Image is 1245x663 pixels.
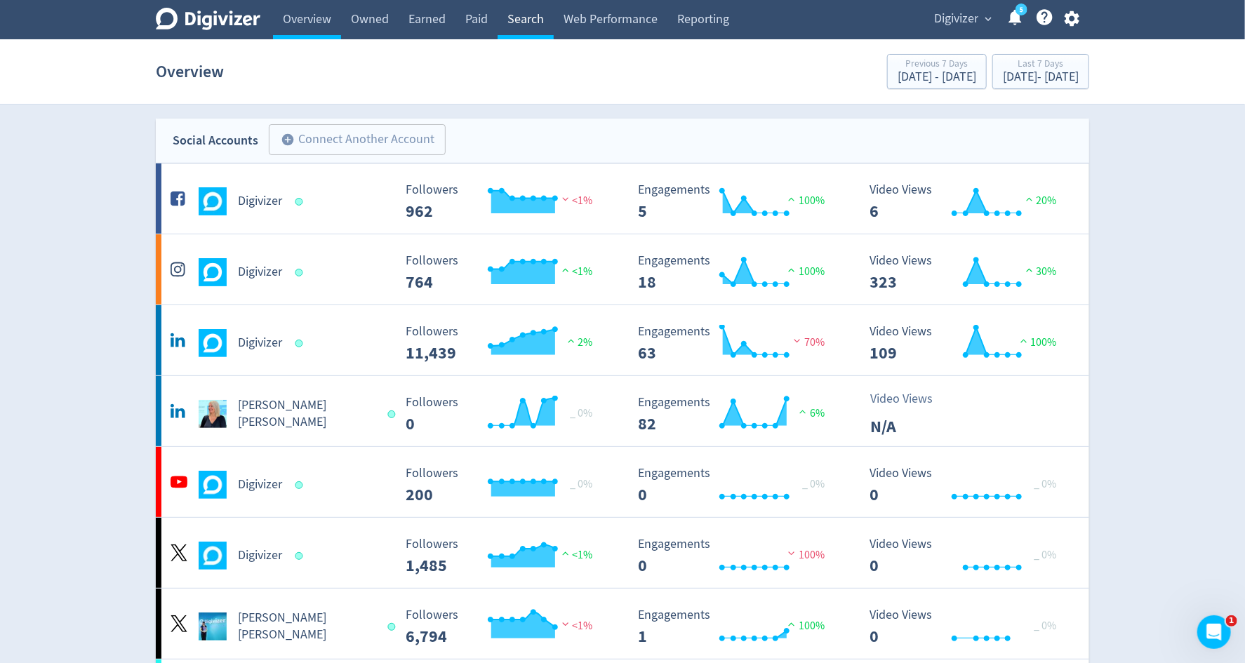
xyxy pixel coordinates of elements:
svg: Followers --- [399,325,610,362]
a: Connect Another Account [258,126,446,155]
h5: [PERSON_NAME] [PERSON_NAME] [238,397,375,431]
svg: Video Views 323 [863,254,1074,291]
svg: Video Views 0 [863,608,1074,645]
a: Digivizer undefinedDigivizer Followers --- Followers 11,439 2% Engagements 63 Engagements 63 70% ... [156,305,1089,375]
span: <1% [559,619,593,633]
span: 30% [1023,264,1057,279]
span: _ 0% [571,406,593,420]
img: Digivizer undefined [199,329,227,357]
span: add_circle [281,133,295,147]
img: positive-performance.svg [1023,264,1037,275]
h5: Digivizer [238,335,282,351]
svg: Followers --- [399,396,610,433]
svg: Engagements 0 [631,537,841,575]
img: Digivizer undefined [199,258,227,286]
span: _ 0% [1034,548,1057,562]
a: 5 [1016,4,1027,15]
img: negative-performance.svg [790,335,804,346]
a: Digivizer undefinedDigivizer Followers --- Followers 1,485 <1% Engagements 0 Engagements 0 100% V... [156,518,1089,588]
img: negative-performance.svg [785,548,799,558]
img: Digivizer undefined [199,542,227,570]
span: _ 0% [802,477,825,491]
span: Data last synced: 23 Sep 2025, 2:01am (AEST) [295,198,307,206]
span: Data last synced: 23 Sep 2025, 2:01am (AEST) [295,269,307,276]
svg: Video Views 0 [863,537,1074,575]
span: 20% [1023,194,1057,208]
svg: Engagements 18 [631,254,841,291]
img: positive-performance.svg [785,619,799,629]
a: Emma Lo Russo undefined[PERSON_NAME] [PERSON_NAME] Followers --- Followers 6,794 <1% Engagements ... [156,589,1089,659]
button: Last 7 Days[DATE]- [DATE] [992,54,1089,89]
svg: Followers --- [399,608,610,645]
span: 70% [790,335,825,349]
img: positive-performance.svg [559,548,573,558]
img: positive-performance.svg [1017,335,1031,346]
span: expand_more [982,13,994,25]
button: Previous 7 Days[DATE] - [DATE] [887,54,987,89]
span: 100% [785,548,825,562]
h1: Overview [156,49,224,94]
svg: Video Views 109 [863,325,1074,362]
p: N/A [870,414,951,439]
span: Data last synced: 22 Sep 2025, 8:01pm (AEST) [295,552,307,560]
h5: Digivizer [238,476,282,493]
button: Connect Another Account [269,124,446,155]
span: <1% [559,264,593,279]
a: Digivizer undefinedDigivizer Followers --- Followers 764 <1% Engagements 18 Engagements 18 100% V... [156,234,1089,304]
span: <1% [559,194,593,208]
span: 6% [796,406,825,420]
img: positive-performance.svg [785,194,799,204]
span: 100% [785,619,825,633]
img: Digivizer undefined [199,187,227,215]
iframe: Intercom live chat [1197,615,1231,649]
svg: Video Views 6 [863,183,1074,220]
img: Emma Lo Russo undefined [199,400,227,428]
span: 2% [564,335,593,349]
span: _ 0% [571,477,593,491]
a: Emma Lo Russo undefined[PERSON_NAME] [PERSON_NAME] Followers --- _ 0% Followers 0 Engagements 82 ... [156,376,1089,446]
svg: Engagements 1 [631,608,841,645]
span: 100% [1017,335,1057,349]
p: Video Views [870,389,951,408]
h5: Digivizer [238,193,282,210]
span: Data last synced: 23 Sep 2025, 10:02am (AEST) [295,340,307,347]
span: 100% [785,194,825,208]
img: positive-performance.svg [1023,194,1037,204]
div: Previous 7 Days [898,59,976,71]
img: Emma Lo Russo undefined [199,612,227,641]
span: _ 0% [1034,477,1057,491]
svg: Engagements 5 [631,183,841,220]
h5: [PERSON_NAME] [PERSON_NAME] [238,610,375,643]
svg: Followers --- [399,537,610,575]
span: Digivizer [934,8,978,30]
img: positive-performance.svg [559,264,573,275]
span: _ 0% [1034,619,1057,633]
svg: Followers --- [399,183,610,220]
div: Last 7 Days [1003,59,1079,71]
img: Digivizer undefined [199,471,227,499]
img: negative-performance.svg [559,194,573,204]
img: positive-performance.svg [564,335,578,346]
a: Digivizer undefinedDigivizer Followers --- _ 0% Followers 200 Engagements 0 Engagements 0 _ 0% Vi... [156,447,1089,517]
img: negative-performance.svg [559,619,573,629]
span: Data last synced: 22 Sep 2025, 8:01pm (AEST) [295,481,307,489]
img: positive-performance.svg [796,406,810,417]
svg: Engagements 0 [631,467,841,504]
span: Data last synced: 23 Sep 2025, 12:02pm (AEST) [387,623,399,631]
h5: Digivizer [238,264,282,281]
img: positive-performance.svg [785,264,799,275]
svg: Followers --- [399,467,610,504]
a: Digivizer undefinedDigivizer Followers --- Followers 962 <1% Engagements 5 Engagements 5 100% Vid... [156,163,1089,234]
div: [DATE] - [DATE] [898,71,976,83]
svg: Engagements 63 [631,325,841,362]
span: 1 [1226,615,1237,627]
span: 100% [785,264,825,279]
h5: Digivizer [238,547,282,564]
svg: Engagements 82 [631,396,841,433]
button: Digivizer [929,8,995,30]
span: Data last synced: 23 Sep 2025, 10:02am (AEST) [387,410,399,418]
span: <1% [559,548,593,562]
svg: Followers --- [399,254,610,291]
svg: Video Views 0 [863,467,1074,504]
div: Social Accounts [173,130,258,151]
